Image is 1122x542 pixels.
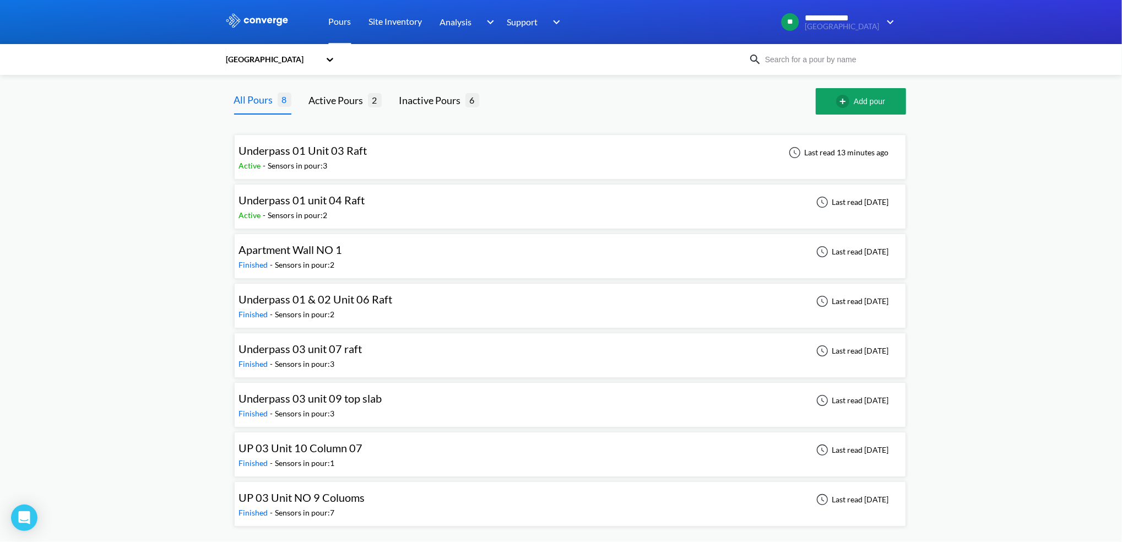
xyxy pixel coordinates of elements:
[234,345,906,355] a: Underpass 03 unit 07 raftFinished-Sensors in pour:3Last read [DATE]
[270,359,275,368] span: -
[275,457,335,469] div: Sensors in pour: 1
[239,210,263,220] span: Active
[399,93,465,108] div: Inactive Pours
[239,193,365,207] span: Underpass 01 unit 04 Raft
[507,15,538,29] span: Support
[749,53,762,66] img: icon-search.svg
[234,246,906,256] a: Apartment Wall NO 1Finished-Sensors in pour:2Last read [DATE]
[880,15,897,29] img: downArrow.svg
[465,93,479,107] span: 6
[275,308,335,321] div: Sensors in pour: 2
[275,259,335,271] div: Sensors in pour: 2
[275,358,335,370] div: Sensors in pour: 3
[234,494,906,503] a: UP 03 Unit NO 9 ColuomsFinished-Sensors in pour:7Last read [DATE]
[234,296,906,305] a: Underpass 01 & 02 Unit 06 RaftFinished-Sensors in pour:2Last read [DATE]
[239,144,367,157] span: Underpass 01 Unit 03 Raft
[810,493,892,506] div: Last read [DATE]
[275,408,335,420] div: Sensors in pour: 3
[234,92,278,107] div: All Pours
[239,491,365,504] span: UP 03 Unit NO 9 Coluoms
[275,507,335,519] div: Sensors in pour: 7
[270,508,275,517] span: -
[263,210,268,220] span: -
[270,310,275,319] span: -
[479,15,497,29] img: downArrow.svg
[239,310,270,319] span: Finished
[810,196,892,209] div: Last read [DATE]
[234,197,906,206] a: Underpass 01 unit 04 RaftActive-Sensors in pour:2Last read [DATE]
[268,160,328,172] div: Sensors in pour: 3
[239,260,270,269] span: Finished
[270,260,275,269] span: -
[239,508,270,517] span: Finished
[225,53,320,66] div: [GEOGRAPHIC_DATA]
[270,409,275,418] span: -
[278,93,291,106] span: 8
[546,15,563,29] img: downArrow.svg
[239,392,382,405] span: Underpass 03 unit 09 top slab
[810,344,892,357] div: Last read [DATE]
[234,395,906,404] a: Underpass 03 unit 09 top slabFinished-Sensors in pour:3Last read [DATE]
[263,161,268,170] span: -
[11,505,37,531] div: Open Intercom Messenger
[805,23,880,31] span: [GEOGRAPHIC_DATA]
[225,13,289,28] img: logo_ewhite.svg
[810,443,892,457] div: Last read [DATE]
[239,359,270,368] span: Finished
[268,209,328,221] div: Sensors in pour: 2
[239,292,393,306] span: Underpass 01 & 02 Unit 06 Raft
[440,15,472,29] span: Analysis
[239,441,363,454] span: UP 03 Unit 10 Column 07
[810,394,892,407] div: Last read [DATE]
[836,95,854,108] img: add-circle-outline.svg
[239,458,270,468] span: Finished
[270,458,275,468] span: -
[234,147,906,156] a: Underpass 01 Unit 03 RaftActive-Sensors in pour:3Last read 13 minutes ago
[239,409,270,418] span: Finished
[816,88,906,115] button: Add pour
[368,93,382,107] span: 2
[234,445,906,454] a: UP 03 Unit 10 Column 07Finished-Sensors in pour:1Last read [DATE]
[239,161,263,170] span: Active
[239,342,362,355] span: Underpass 03 unit 07 raft
[309,93,368,108] div: Active Pours
[762,53,895,66] input: Search for a pour by name
[810,295,892,308] div: Last read [DATE]
[783,146,892,159] div: Last read 13 minutes ago
[810,245,892,258] div: Last read [DATE]
[239,243,343,256] span: Apartment Wall NO 1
